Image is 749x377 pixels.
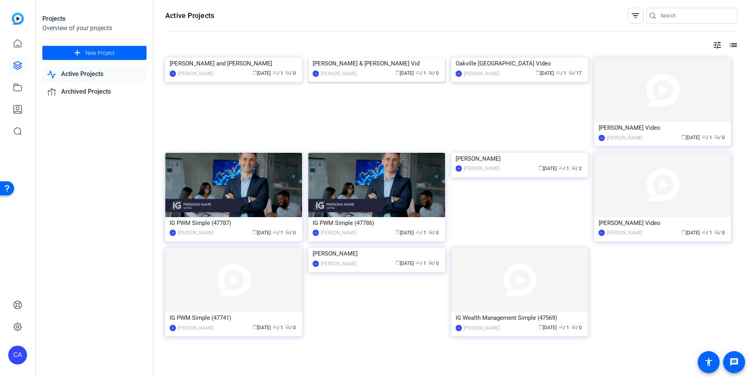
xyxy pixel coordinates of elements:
[313,230,319,236] div: CA
[536,70,540,75] span: calendar_today
[428,261,439,266] span: / 0
[273,70,277,75] span: group
[416,260,420,265] span: group
[178,229,213,237] div: [PERSON_NAME]
[559,165,563,170] span: group
[165,11,214,20] h1: Active Projects
[702,134,706,139] span: group
[321,70,356,78] div: [PERSON_NAME]
[538,325,557,330] span: [DATE]
[252,325,271,330] span: [DATE]
[428,71,439,76] span: / 0
[42,24,147,33] div: Overview of your projects
[42,66,147,82] a: Active Projects
[416,71,426,76] span: / 1
[313,71,319,77] div: CA
[559,325,569,330] span: / 1
[599,122,727,134] div: [PERSON_NAME] Video
[72,48,82,58] mat-icon: add
[395,70,400,75] span: calendar_today
[556,71,566,76] span: / 1
[42,84,147,100] a: Archived Projects
[599,217,727,229] div: [PERSON_NAME] Video
[536,71,554,76] span: [DATE]
[660,11,731,20] input: Search
[416,230,420,234] span: group
[313,58,441,69] div: [PERSON_NAME] & [PERSON_NAME] Vid
[681,135,700,140] span: [DATE]
[599,135,605,141] div: CA
[170,312,298,324] div: IG PWM Simple (47741)
[571,165,576,170] span: radio
[538,324,543,329] span: calendar_today
[321,229,356,237] div: [PERSON_NAME]
[681,230,700,236] span: [DATE]
[571,325,582,330] span: / 0
[321,260,356,268] div: [PERSON_NAME]
[313,217,441,229] div: IG PWM Simple (47786)
[568,70,573,75] span: radio
[607,229,642,237] div: [PERSON_NAME]
[170,58,298,69] div: [PERSON_NAME] and [PERSON_NAME]
[252,324,257,329] span: calendar_today
[456,165,462,172] div: CA
[456,153,584,165] div: [PERSON_NAME]
[313,261,319,267] div: CA
[273,230,283,236] span: / 1
[273,324,277,329] span: group
[428,260,433,265] span: radio
[42,46,147,60] button: New Project
[456,71,462,77] div: CA
[285,325,296,330] span: / 0
[714,134,719,139] span: radio
[464,70,499,78] div: [PERSON_NAME]
[538,165,543,170] span: calendar_today
[170,325,176,331] div: CA
[416,70,420,75] span: group
[681,134,686,139] span: calendar_today
[395,261,414,266] span: [DATE]
[729,357,739,367] mat-icon: message
[681,230,686,234] span: calendar_today
[728,40,737,50] mat-icon: list
[252,230,257,234] span: calendar_today
[714,135,725,140] span: / 0
[395,71,414,76] span: [DATE]
[285,71,296,76] span: / 0
[702,230,712,236] span: / 1
[599,230,605,236] div: CA
[252,70,257,75] span: calendar_today
[428,70,433,75] span: radio
[273,325,283,330] span: / 1
[714,230,725,236] span: / 0
[428,230,439,236] span: / 0
[704,357,713,367] mat-icon: accessibility
[395,230,414,236] span: [DATE]
[456,58,584,69] div: Oakville [GEOGRAPHIC_DATA] Video
[556,70,561,75] span: group
[313,248,441,259] div: [PERSON_NAME]
[456,325,462,331] div: CA
[702,230,706,234] span: group
[428,230,433,234] span: radio
[713,40,722,50] mat-icon: tune
[538,166,557,171] span: [DATE]
[571,166,582,171] span: / 2
[464,324,499,332] div: [PERSON_NAME]
[702,135,712,140] span: / 1
[8,346,27,364] div: CA
[285,230,290,234] span: radio
[607,134,642,142] div: [PERSON_NAME]
[416,261,426,266] span: / 1
[12,13,24,25] img: blue-gradient.svg
[273,71,283,76] span: / 1
[170,71,176,77] div: CA
[571,324,576,329] span: radio
[42,14,147,24] div: Projects
[395,260,400,265] span: calendar_today
[252,71,271,76] span: [DATE]
[568,71,582,76] span: / 17
[85,49,115,57] span: New Project
[273,230,277,234] span: group
[456,312,584,324] div: IG Wealth Management Simple (47569)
